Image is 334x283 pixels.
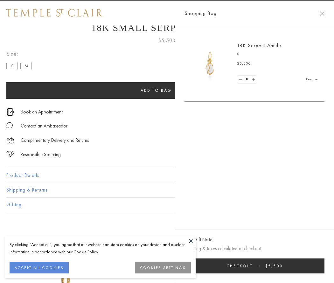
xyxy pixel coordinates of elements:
h3: You May Also Like [16,235,318,245]
img: MessageIcon-01_2.svg [6,122,13,128]
img: icon_appointment.svg [6,108,14,116]
img: P51836-E11SERPPV [191,45,229,83]
button: Checkout $5,500 [184,258,324,273]
img: icon_sourcing.svg [6,151,14,157]
button: Gifting [6,198,328,212]
a: 18K Serpent Amulet [237,42,283,49]
a: Set quantity to 0 [237,76,244,83]
img: Temple St. Clair [6,9,102,17]
div: Responsible Sourcing [21,151,61,159]
span: $5,500 [158,36,176,45]
button: Shipping & Returns [6,183,328,197]
span: Size: [6,49,34,59]
span: $5,500 [265,263,283,269]
label: S [6,62,18,70]
img: icon_delivery.svg [6,136,14,144]
span: Shopping Bag [184,9,217,18]
span: $5,500 [237,61,251,67]
label: M [20,62,32,70]
div: Contact an Ambassador [21,122,67,130]
button: Add Gift Note [184,236,212,244]
p: Complimentary Delivery and Returns [21,136,89,144]
h1: 18K Small Serpent Amulet [6,22,328,33]
button: Close Shopping Bag [320,11,324,16]
button: ACCEPT ALL COOKIES [10,262,69,273]
button: Add to bag [6,82,306,99]
p: S [237,51,318,57]
span: Checkout [226,263,253,269]
div: By clicking “Accept all”, you agree that our website can store cookies on your device and disclos... [10,241,191,256]
span: Add to bag [141,88,172,93]
button: Product Details [6,168,328,183]
a: Remove [306,76,318,83]
button: COOKIES SETTINGS [135,262,191,273]
p: Shipping & taxes calculated at checkout [184,245,324,253]
a: Book an Appointment [21,108,63,115]
a: Set quantity to 2 [250,76,256,83]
